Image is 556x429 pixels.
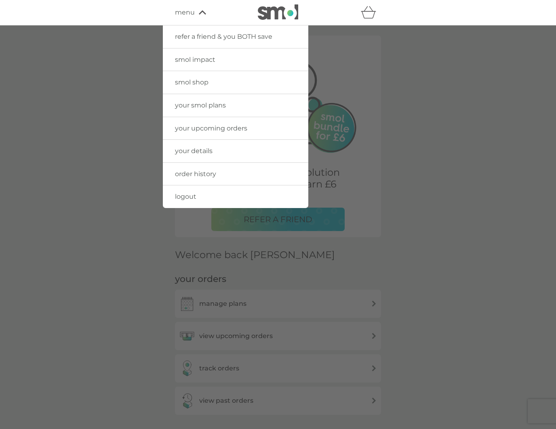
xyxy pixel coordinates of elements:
[175,193,196,200] span: logout
[175,56,215,63] span: smol impact
[175,101,226,109] span: your smol plans
[163,117,308,140] a: your upcoming orders
[175,33,272,40] span: refer a friend & you BOTH save
[163,94,308,117] a: your smol plans
[175,170,216,178] span: order history
[361,4,381,21] div: basket
[175,147,213,155] span: your details
[163,71,308,94] a: smol shop
[163,163,308,185] a: order history
[175,124,247,132] span: your upcoming orders
[163,48,308,71] a: smol impact
[163,140,308,162] a: your details
[163,185,308,208] a: logout
[258,4,298,20] img: smol
[175,7,195,18] span: menu
[175,78,208,86] span: smol shop
[163,25,308,48] a: refer a friend & you BOTH save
